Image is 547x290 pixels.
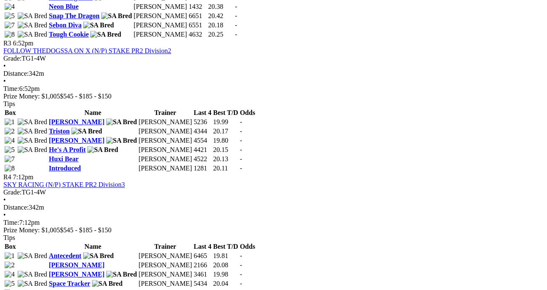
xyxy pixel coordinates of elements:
[240,118,242,125] span: -
[18,146,47,154] img: SA Bred
[213,109,239,117] th: Best T/D
[3,204,29,211] span: Distance:
[213,252,239,260] td: 19.81
[3,93,544,100] div: Prize Money: $1,005
[3,219,19,226] span: Time:
[5,243,16,250] span: Box
[49,165,81,172] a: Introduced
[240,261,242,269] span: -
[49,155,79,162] a: Huxi Bear
[240,165,242,172] span: -
[49,21,82,29] a: Sebon Diva
[235,3,237,10] span: -
[138,136,192,145] td: [PERSON_NAME]
[208,3,234,11] td: 20.38
[138,146,192,154] td: [PERSON_NAME]
[208,12,234,20] td: 20.42
[18,21,47,29] img: SA Bred
[3,55,22,62] span: Grade:
[5,109,16,116] span: Box
[106,137,137,144] img: SA Bred
[49,31,89,38] a: Tough Cookie
[188,21,207,29] td: 6551
[188,12,207,20] td: 6651
[193,146,212,154] td: 4421
[133,30,187,39] td: [PERSON_NAME]
[3,77,6,85] span: •
[5,128,15,135] img: 2
[49,137,104,144] a: [PERSON_NAME]
[213,127,239,136] td: 20.17
[213,146,239,154] td: 20.15
[101,12,132,20] img: SA Bred
[5,146,15,154] img: 5
[71,128,102,135] img: SA Bred
[188,30,207,39] td: 4632
[49,280,90,287] a: Space Tracker
[193,242,212,251] th: Last 4
[193,252,212,260] td: 6465
[138,242,192,251] th: Trainer
[3,173,11,181] span: R4
[213,164,239,173] td: 20.11
[49,261,104,269] a: [PERSON_NAME]
[138,127,192,136] td: [PERSON_NAME]
[3,219,544,226] div: 7:12pm
[3,211,6,218] span: •
[193,118,212,126] td: 5236
[239,242,255,251] th: Odds
[18,280,47,287] img: SA Bred
[193,127,212,136] td: 4344
[3,47,171,54] a: FOLLOW THEDOGSSA ON X (N/P) STAKE PR2 Division2
[3,204,544,211] div: 342m
[5,165,15,172] img: 8
[5,137,15,144] img: 4
[5,118,15,126] img: 1
[235,12,237,19] span: -
[5,12,15,20] img: 5
[3,62,6,69] span: •
[49,252,81,259] a: Antecedent
[138,109,192,117] th: Trainer
[235,31,237,38] span: -
[208,30,234,39] td: 20.25
[240,252,242,259] span: -
[92,280,123,287] img: SA Bred
[193,261,212,269] td: 2166
[138,252,192,260] td: [PERSON_NAME]
[213,261,239,269] td: 20.08
[49,3,79,10] a: Neon Blue
[49,146,86,153] a: He's A Profit
[213,279,239,288] td: 20.04
[60,226,112,234] span: $545 - $185 - $150
[240,137,242,144] span: -
[5,280,15,287] img: 5
[138,279,192,288] td: [PERSON_NAME]
[5,3,15,11] img: 4
[3,189,22,196] span: Grade:
[138,261,192,269] td: [PERSON_NAME]
[3,189,544,196] div: TG1-4W
[213,118,239,126] td: 19.99
[3,234,15,241] span: Tips
[48,242,137,251] th: Name
[83,252,114,260] img: SA Bred
[13,40,34,47] span: 6:52pm
[208,21,234,29] td: 20.18
[240,271,242,278] span: -
[240,146,242,153] span: -
[240,128,242,135] span: -
[213,270,239,279] td: 19.98
[3,100,15,107] span: Tips
[133,12,187,20] td: [PERSON_NAME]
[49,12,100,19] a: Snap The Dragon
[3,181,125,188] a: SKY RACING (N/P) STAKE PR2 Division3
[49,118,104,125] a: [PERSON_NAME]
[193,279,212,288] td: 5434
[83,21,114,29] img: SA Bred
[18,12,47,20] img: SA Bred
[240,155,242,162] span: -
[13,173,34,181] span: 7:12pm
[3,70,544,77] div: 342m
[5,271,15,278] img: 4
